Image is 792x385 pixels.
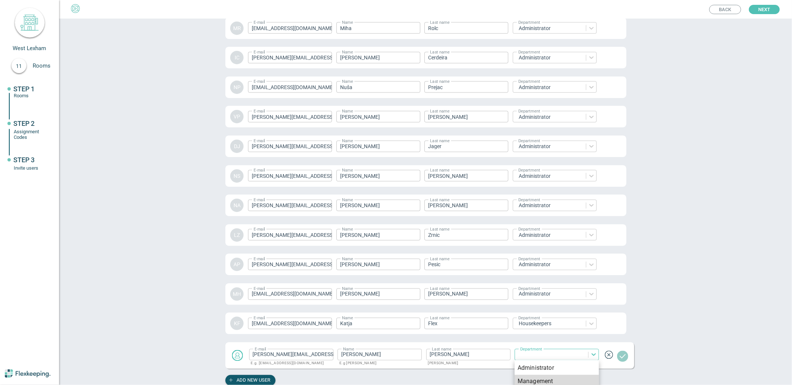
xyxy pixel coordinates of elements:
div: AP [230,258,244,271]
div: NS [230,169,244,183]
div: Assignment Codes [14,129,48,140]
button: Back [709,5,741,14]
p: [PERSON_NAME] [428,362,505,365]
div: NP [230,81,244,94]
div: DJ [230,140,244,153]
div: LZ [230,228,244,242]
div: MH [230,287,244,301]
div: VP [230,110,244,123]
div: Rooms [14,93,48,98]
span: Next [758,5,770,14]
span: STEP 2 [14,120,35,127]
button: Next [749,5,780,14]
p: E.g [PERSON_NAME] [339,362,417,365]
div: 11 [12,58,26,73]
span: STEP 1 [14,85,35,93]
span: STEP 3 [14,156,35,164]
span: Rooms [33,62,59,69]
div: NA [230,199,244,212]
div: KF [230,317,244,330]
span: West Lexham [13,45,46,52]
div: IC [230,51,244,64]
div: Invite users [14,165,48,171]
p: E.g. [EMAIL_ADDRESS][DOMAIN_NAME] [251,362,328,365]
div: Administrator [515,362,599,375]
span: Back [719,5,731,14]
div: MR [230,22,244,35]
